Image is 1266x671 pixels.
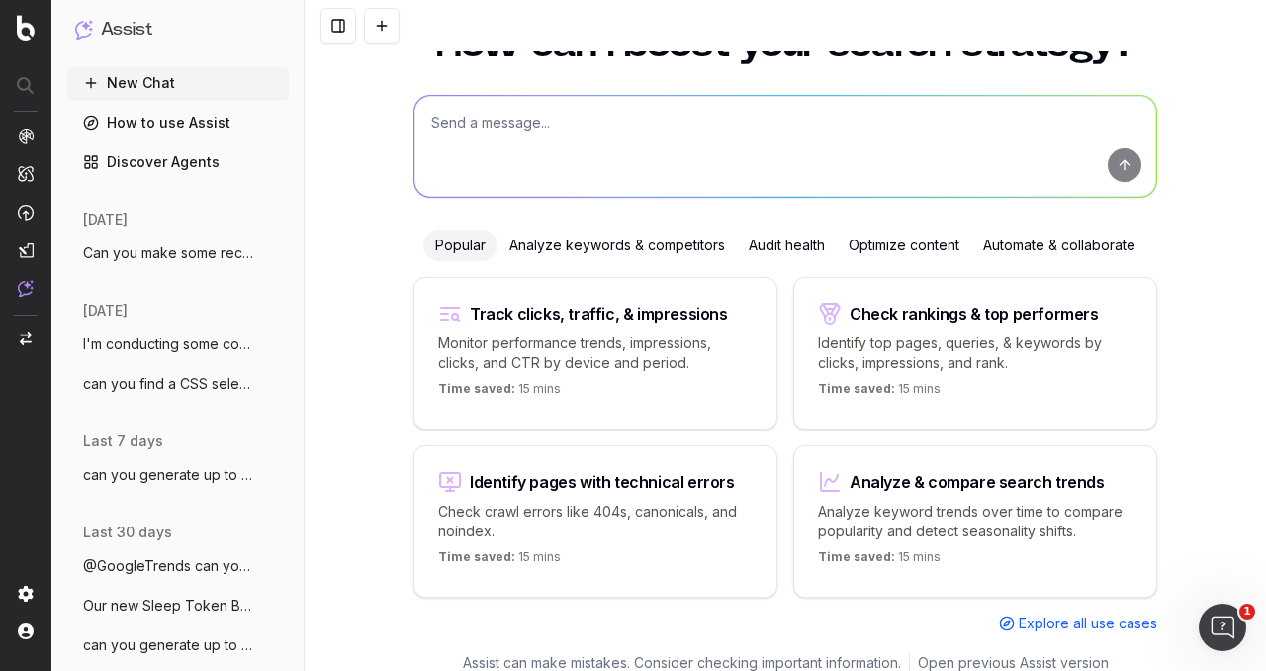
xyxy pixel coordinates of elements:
button: New Chat [67,67,289,99]
button: can you find a CSS selector that will ex [67,368,289,400]
span: @GoogleTrends can you analyse google tre [83,556,257,576]
span: Time saved: [818,381,895,396]
button: can you generate up to 2 meta descriptio [67,629,289,661]
img: Activation [18,204,34,221]
div: Popular [423,230,497,261]
div: Analyze keywords & competitors [497,230,737,261]
div: Automate & collaborate [971,230,1147,261]
p: 15 mins [818,549,941,573]
span: Can you make some recommendations on how [83,243,257,263]
span: Time saved: [818,549,895,564]
span: Our new Sleep Token Band Tshirts are a m [83,596,257,616]
span: Explore all use cases [1019,614,1157,633]
img: Botify logo [17,15,35,41]
span: can you generate up to 3 meta titles for [83,465,257,485]
span: Time saved: [438,549,515,564]
p: 15 mins [818,381,941,405]
p: 15 mins [438,381,561,405]
img: Setting [18,586,34,602]
div: Identify pages with technical errors [470,474,735,490]
div: Track clicks, traffic, & impressions [470,306,728,322]
iframe: Intercom live chat [1199,604,1246,651]
a: Explore all use cases [999,614,1157,633]
img: Intelligence [18,165,34,182]
img: Assist [75,20,93,39]
button: Assist [75,16,281,44]
div: Analyze & compare search trends [850,474,1105,490]
span: can you generate up to 2 meta descriptio [83,635,257,655]
button: can you generate up to 3 meta titles for [67,459,289,491]
span: 1 [1239,604,1255,620]
img: Assist [18,280,34,297]
p: 15 mins [438,549,561,573]
img: Studio [18,242,34,258]
p: Identify top pages, queries, & keywords by clicks, impressions, and rank. [818,334,1132,373]
p: Check crawl errors like 404s, canonicals, and noindex. [438,502,753,541]
span: last 7 days [83,431,163,451]
button: @GoogleTrends can you analyse google tre [67,550,289,582]
a: How to use Assist [67,107,289,139]
span: I'm conducting some competitor research [83,335,257,354]
a: Discover Agents [67,146,289,178]
span: [DATE] [83,301,128,321]
img: My account [18,623,34,639]
img: Analytics [18,128,34,144]
img: Switch project [20,332,32,345]
div: Check rankings & top performers [850,306,1099,322]
span: can you find a CSS selector that will ex [83,374,257,394]
button: Can you make some recommendations on how [67,238,289,269]
span: last 30 days [83,523,172,542]
h1: Assist [101,16,152,44]
span: [DATE] [83,210,128,230]
button: I'm conducting some competitor research [67,329,289,360]
div: Optimize content [837,230,971,261]
p: Analyze keyword trends over time to compare popularity and detect seasonality shifts. [818,502,1132,541]
button: Our new Sleep Token Band Tshirts are a m [67,590,289,622]
span: Time saved: [438,381,515,396]
div: Audit health [737,230,837,261]
p: Monitor performance trends, impressions, clicks, and CTR by device and period. [438,334,753,373]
